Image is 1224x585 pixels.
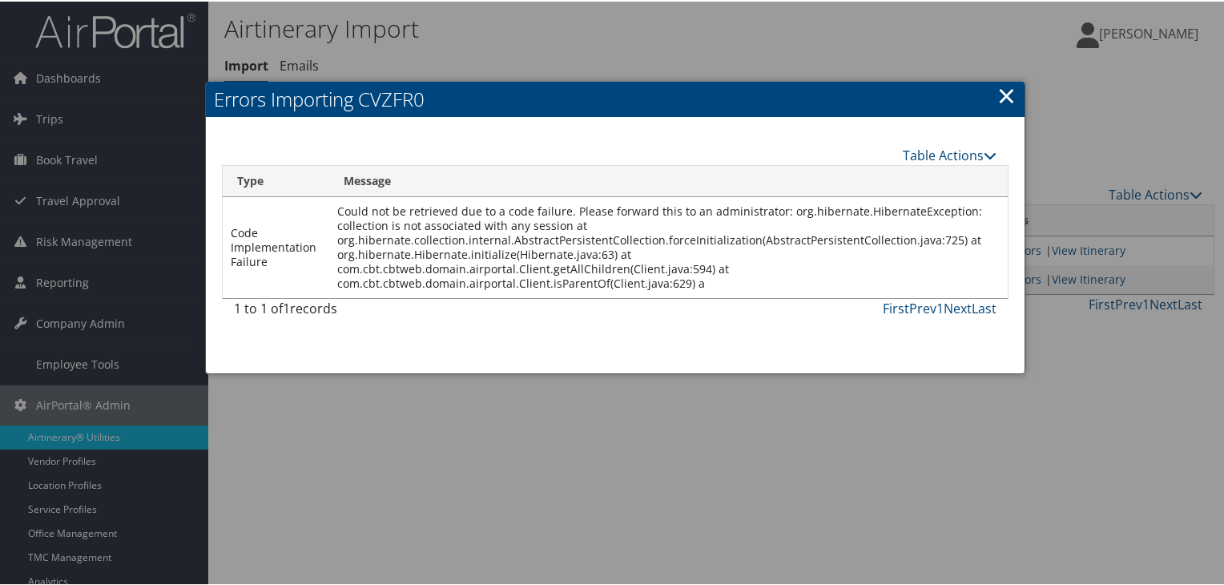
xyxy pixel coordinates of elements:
a: Table Actions [903,145,997,163]
a: Next [944,298,972,316]
th: Type: activate to sort column ascending [223,164,329,196]
h2: Errors Importing CVZFR0 [206,80,1025,115]
a: × [997,78,1016,110]
td: Could not be retrieved due to a code failure. Please forward this to an administrator: org.hibern... [329,196,1008,297]
span: 1 [283,298,290,316]
a: 1 [936,298,944,316]
a: Prev [909,298,936,316]
a: Last [972,298,997,316]
td: Code Implementation Failure [223,196,329,297]
a: First [883,298,909,316]
th: Message: activate to sort column ascending [329,164,1008,196]
div: 1 to 1 of records [234,297,407,325]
